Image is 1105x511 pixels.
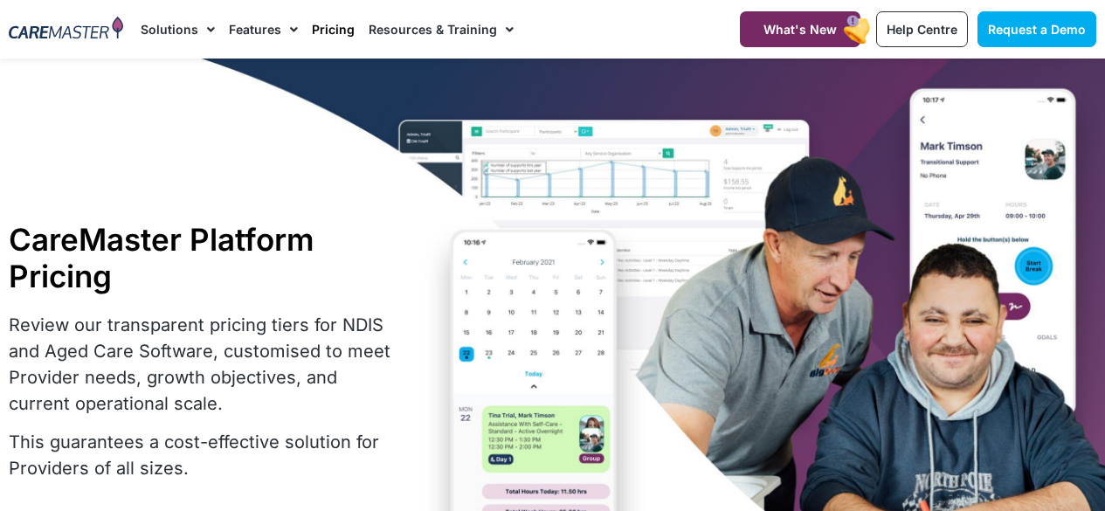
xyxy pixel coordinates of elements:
[887,22,957,37] span: Help Centre
[9,312,395,417] p: Review our transparent pricing tiers for NDIS and Aged Care Software, customised to meet Provider...
[988,22,1086,37] span: Request a Demo
[876,11,968,47] a: Help Centre
[9,221,395,294] h1: CareMaster Platform Pricing
[740,11,860,47] a: What's New
[9,429,395,481] p: This guarantees a cost-effective solution for Providers of all sizes.
[9,17,123,42] img: CareMaster Logo
[977,11,1096,47] a: Request a Demo
[763,22,837,37] span: What's New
